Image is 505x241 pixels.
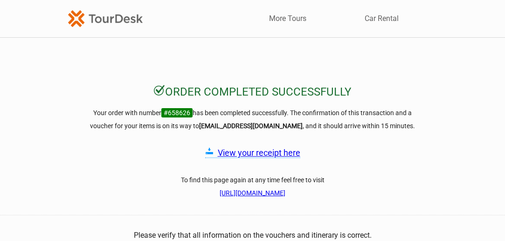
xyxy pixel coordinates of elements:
span: #658626 [161,108,193,117]
a: More Tours [269,14,306,24]
strong: [EMAIL_ADDRESS][DOMAIN_NAME] [199,122,303,130]
a: [URL][DOMAIN_NAME] [220,189,285,197]
a: View your receipt here [218,148,300,158]
h3: To find this page again at any time feel free to visit [85,173,421,200]
h3: Your order with number has been completed successfully. The confirmation of this transaction and ... [85,106,421,132]
img: TourDesk-logo-td-orange-v1.png [68,10,143,27]
a: Car Rental [365,14,399,24]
